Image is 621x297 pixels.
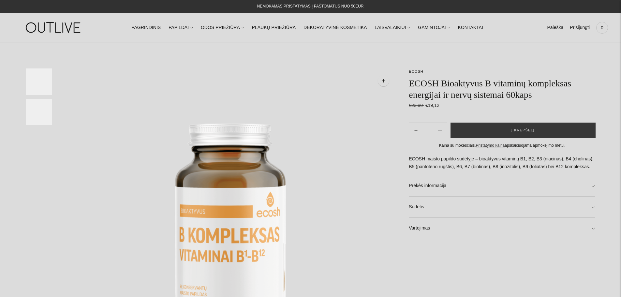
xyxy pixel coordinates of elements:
[252,21,296,35] a: PLAUKŲ PRIEŽIŪRA
[26,68,52,95] button: Translation missing: en.general.accessibility.image_thumbail
[570,21,590,35] a: Prisijungti
[409,78,595,100] h1: ECOSH Bioaktyvus B vitaminų kompleksas energijai ir nervų sistemai 60kaps
[13,16,95,39] img: OUTLIVE
[409,197,595,217] a: Sudėtis
[375,21,410,35] a: LAISVALAIKIUI
[409,69,423,73] a: ECOSH
[26,99,52,125] button: Translation missing: en.general.accessibility.image_thumbail
[409,218,595,239] a: Vartojimas
[409,123,423,138] button: Add product quantity
[423,126,433,135] input: Product quantity
[476,143,505,148] a: Pristatymo kaina
[547,21,563,35] a: Paieška
[303,21,367,35] a: DEKORATYVINĖ KOSMETIKA
[458,21,483,35] a: KONTAKTAI
[409,142,595,149] div: Kaina su mokesčiais. apskaičiuojama apmokėjimo metu.
[201,21,244,35] a: ODOS PRIEŽIŪRA
[433,123,447,138] button: Subtract product quantity
[169,21,193,35] a: PAPILDAI
[425,103,439,108] span: €19,12
[451,123,596,138] button: Į krepšelį
[409,175,595,196] a: Prekės informacija
[596,21,608,35] a: 0
[418,21,450,35] a: GAMINTOJAI
[511,127,535,134] span: Į krepšelį
[598,23,607,32] span: 0
[409,103,424,108] s: €23,90
[131,21,161,35] a: PAGRINDINIS
[409,155,595,171] p: ECOSH maisto papildo sudėtyje – bioaktyvus vitaminų B1, B2, B3 (niacinas), B4 (cholinas), B5 (pan...
[257,3,364,10] div: NEMOKAMAS PRISTATYMAS Į PAŠTOMATUS NUO 50EUR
